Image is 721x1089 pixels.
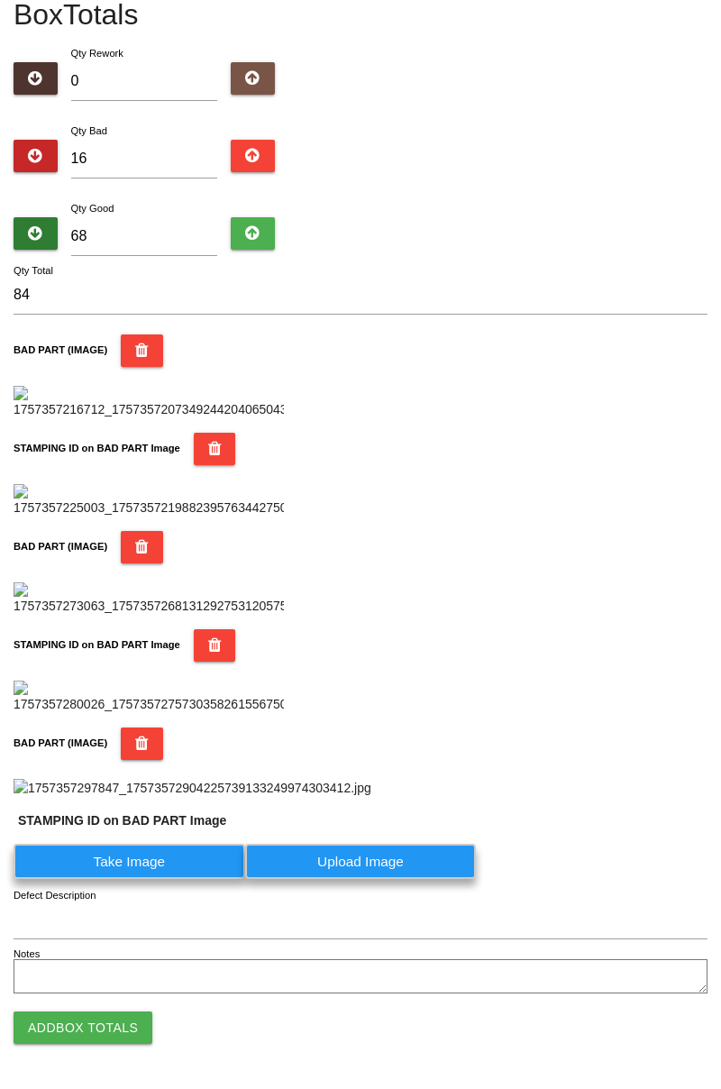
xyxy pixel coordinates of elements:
label: Upload Image [245,844,477,879]
button: STAMPING ID on BAD PART Image [194,629,236,662]
img: 1757357280026_17573572757303582615567503439193.jpg [14,681,284,714]
img: 1757357216712_17573572073492442040650434284058.jpg [14,386,284,419]
label: Take Image [14,844,245,879]
label: Qty Rework [71,48,123,59]
b: BAD PART (IMAGE) [14,344,107,355]
label: Defect Description [14,888,96,903]
label: Qty Good [71,203,114,214]
b: BAD PART (IMAGE) [14,541,107,552]
img: 1757357297847_17573572904225739133249974303412.jpg [14,779,371,798]
button: STAMPING ID on BAD PART Image [194,433,236,465]
b: STAMPING ID on BAD PART Image [14,443,180,453]
button: AddBox Totals [14,1011,152,1044]
b: STAMPING ID on BAD PART Image [14,639,180,650]
b: BAD PART (IMAGE) [14,737,107,748]
img: 1757357225003_17573572198823957634427504082050.jpg [14,484,284,517]
label: Qty Bad [71,125,107,136]
button: BAD PART (IMAGE) [121,531,163,563]
label: Notes [14,947,40,962]
button: BAD PART (IMAGE) [121,334,163,367]
label: Qty Total [14,263,53,279]
button: BAD PART (IMAGE) [121,728,163,760]
img: 1757357273063_17573572681312927531205750268964.jpg [14,582,284,616]
b: STAMPING ID on BAD PART Image [18,813,226,828]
